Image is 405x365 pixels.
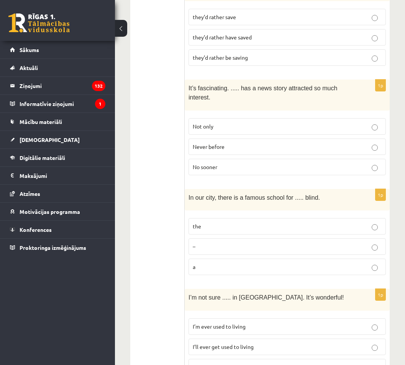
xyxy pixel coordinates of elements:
[193,13,236,20] span: they’d rather save
[375,79,386,91] p: 1p
[10,113,105,130] a: Mācību materiāli
[20,244,86,251] span: Proktoringa izmēģinājums
[193,343,254,350] span: I’ll ever get used to living
[372,345,378,351] input: I’ll ever get used to living
[372,15,378,21] input: they’d rather save
[10,59,105,77] a: Aktuāli
[193,323,246,330] span: I’m ever used to living
[10,221,105,238] a: Konferences
[20,167,105,184] legend: Maksājumi
[372,324,378,331] input: I’m ever used to living
[10,131,105,148] a: [DEMOGRAPHIC_DATA]
[20,226,52,233] span: Konferences
[10,185,105,202] a: Atzīmes
[20,95,105,112] legend: Informatīvie ziņojumi
[372,55,378,62] input: they’d rather be saving
[20,208,80,215] span: Motivācijas programma
[10,167,105,184] a: Maksājumi
[20,154,65,161] span: Digitālie materiāli
[375,288,386,301] p: 1p
[372,145,378,151] input: Never before
[193,143,225,150] span: Never before
[95,99,105,109] i: 1
[10,149,105,166] a: Digitālie materiāli
[10,77,105,95] a: Ziņojumi132
[20,118,62,125] span: Mācību materiāli
[372,244,378,251] input: –
[193,243,195,250] span: –
[372,35,378,41] input: they’d rather have saved
[20,136,80,143] span: [DEMOGRAPHIC_DATA]
[193,223,201,230] span: the
[10,239,105,256] a: Proktoringa izmēģinājums
[189,194,320,201] span: In our city, there is a famous school for ..... blind.
[193,163,217,170] span: No sooner
[193,123,213,130] span: Not only
[372,165,378,171] input: No sooner
[20,64,38,71] span: Aktuāli
[20,190,40,197] span: Atzīmes
[372,124,378,130] input: Not only
[372,265,378,271] input: a
[10,203,105,220] a: Motivācijas programma
[193,34,252,41] span: they’d rather have saved
[20,46,39,53] span: Sākums
[372,224,378,230] input: the
[189,294,344,301] span: I’m not sure ..... in [GEOGRAPHIC_DATA]. It’s wonderful!
[189,85,337,101] span: It’s fascinating. ..... has a news story attracted so much interest.
[20,77,105,95] legend: Ziņojumi
[92,81,105,91] i: 132
[375,189,386,201] p: 1p
[8,13,70,33] a: Rīgas 1. Tālmācības vidusskola
[193,263,195,270] span: a
[10,95,105,112] a: Informatīvie ziņojumi1
[193,54,248,61] span: they’d rather be saving
[10,41,105,59] a: Sākums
